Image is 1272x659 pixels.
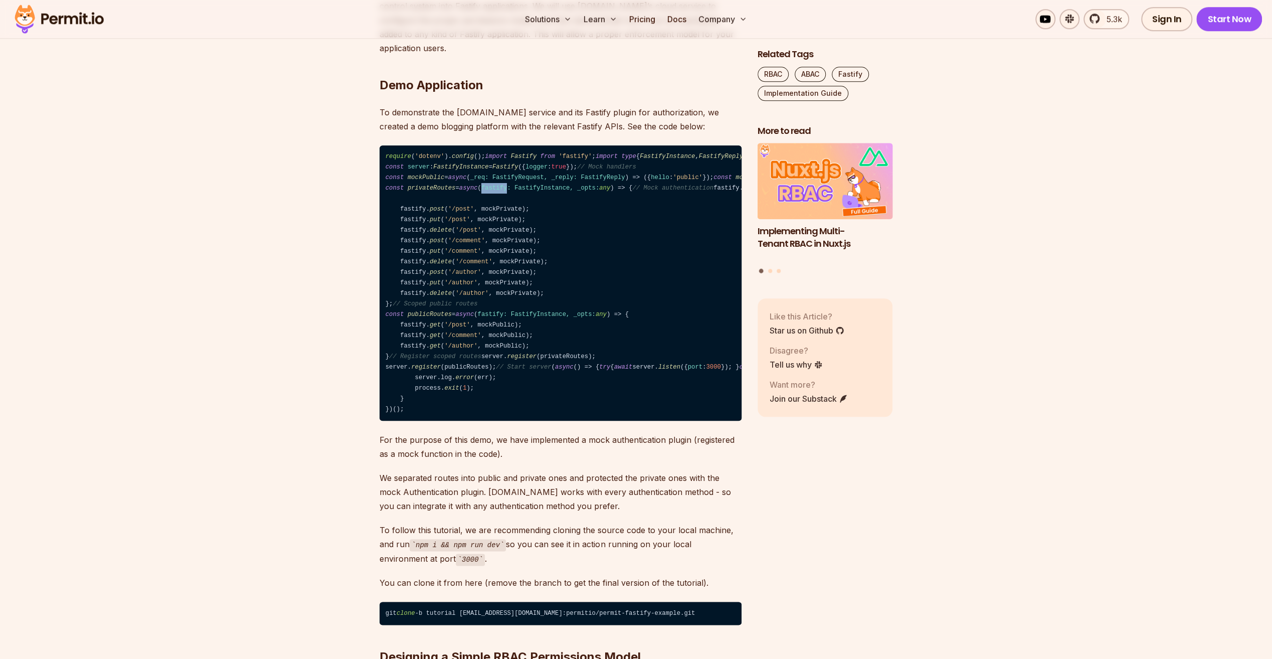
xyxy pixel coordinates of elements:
span: FastifyReply [699,153,743,160]
span: const [386,174,404,181]
a: Pricing [625,9,659,29]
span: const [386,311,404,318]
span: register [411,364,441,371]
p: Disagree? [770,345,823,357]
a: Sign In [1141,7,1193,31]
span: post [430,269,444,276]
span: '/post' [444,321,470,328]
a: Docs [663,9,690,29]
span: any [599,185,610,192]
span: 5.3k [1101,13,1122,25]
span: await [614,364,633,371]
span: type [621,153,636,160]
span: '/post' [455,227,481,234]
p: You can clone it from here (remove the branch to get the final version of the tutorial). [380,576,742,590]
button: Company [694,9,751,29]
span: // Mock handlers [577,163,636,171]
span: '/author' [444,279,477,286]
span: any [596,311,607,318]
span: config [452,153,474,160]
span: hello [651,174,669,181]
span: FastifyInstance [640,153,695,160]
img: Implementing Multi-Tenant RBAC in Nuxt.js [758,143,893,220]
span: get [430,321,441,328]
span: logger [525,163,548,171]
button: Learn [580,9,621,29]
span: const [713,174,732,181]
span: async [455,311,474,318]
p: Want more? [770,379,848,391]
span: '/comment' [444,332,481,339]
span: Fastify [511,153,536,160]
span: privateRoutes [408,185,456,192]
span: // Mock authentication [632,185,713,192]
code: ( ). (); ; { , , } ; : = ({ : }); = ( ) => ({ : }); = ( ) => ({ : }); = ( ) => ({ : }); = ( ) => ... [380,145,742,421]
a: Implementation Guide [758,86,848,101]
span: 'public' [673,174,702,181]
span: import [485,153,507,160]
img: Permit logo [10,2,108,36]
span: '/post' [444,216,470,223]
a: Implementing Multi-Tenant RBAC in Nuxt.jsImplementing Multi-Tenant RBAC in Nuxt.js [758,143,893,263]
p: Like this Article? [770,310,844,322]
span: log [441,374,452,381]
span: const [386,185,404,192]
span: const [386,163,404,171]
div: Posts [758,143,893,275]
a: RBAC [758,67,789,82]
span: '/post' [448,206,474,213]
a: Fastify [832,67,869,82]
span: get [430,343,441,350]
span: // Scoped public routes [393,300,477,307]
span: from [540,153,555,160]
span: _req: FastifyRequest, _reply: FastifyReply [470,174,625,181]
p: To demonstrate the [DOMAIN_NAME] service and its Fastify plugin for authorization, we created a d... [380,105,742,133]
span: '/author' [444,343,477,350]
span: // Start server [496,364,551,371]
span: 'fastify' [559,153,592,160]
span: port [688,364,702,371]
span: mockPrivate [736,174,776,181]
span: delete [430,227,452,234]
span: '/comment' [455,258,492,265]
span: post [430,237,444,244]
code: npm i && npm run dev [410,539,506,551]
span: async [448,174,467,181]
span: register [507,353,536,360]
button: Go to slide 3 [777,269,781,273]
p: For the purpose of this demo, we have implemented a mock authentication plugin (registered as a m... [380,433,742,461]
span: import [596,153,618,160]
span: listen [658,364,680,371]
span: async [555,364,574,371]
span: async [459,185,478,192]
span: put [430,248,441,255]
a: 5.3k [1083,9,1129,29]
button: Go to slide 2 [768,269,772,273]
span: post [430,206,444,213]
span: mockPublic [408,174,445,181]
span: put [430,216,441,223]
a: Tell us why [770,359,823,371]
span: clone [397,610,415,617]
span: put [430,279,441,286]
code: 3000 [456,554,485,566]
span: 3000 [706,364,720,371]
span: delete [430,258,452,265]
span: exit [444,385,459,392]
span: '/author' [455,290,488,297]
span: fastify: FastifyInstance, _opts: [481,185,610,192]
p: We separated routes into public and private ones and protected the private ones with the mock Aut... [380,471,742,513]
span: publicRoutes [408,311,452,318]
span: server [408,163,430,171]
span: try [599,364,610,371]
span: // Register scoped routes [389,353,481,360]
span: fastify: FastifyInstance, _opts: [478,311,607,318]
h2: Related Tags [758,48,893,61]
p: To follow this tutorial, we are recommending cloning the source code to your local machine, and r... [380,523,742,566]
a: Join our Substack [770,393,848,405]
code: git -b tutorial [EMAIL_ADDRESS][DOMAIN_NAME]:permitio/permit-fastify-example.git [380,602,742,625]
span: true [552,163,566,171]
span: Fastify [492,163,518,171]
button: Solutions [521,9,576,29]
span: catch [740,364,758,371]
